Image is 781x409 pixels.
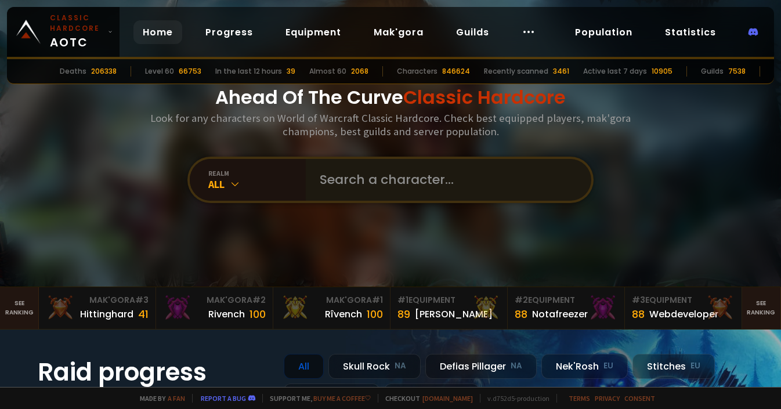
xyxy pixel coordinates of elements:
[397,306,410,322] div: 89
[397,294,408,306] span: # 1
[208,178,306,191] div: All
[284,354,324,379] div: All
[728,66,746,77] div: 7538
[168,394,185,403] a: a fan
[625,287,742,329] a: #3Equipment88Webdeveloper
[133,20,182,44] a: Home
[201,394,246,403] a: Report a bug
[313,159,577,201] input: Search a character...
[372,294,383,306] span: # 1
[328,354,421,379] div: Skull Rock
[262,394,371,403] span: Support me,
[250,306,266,322] div: 100
[652,66,672,77] div: 10905
[701,66,724,77] div: Guilds
[46,294,149,306] div: Mak'Gora
[656,20,725,44] a: Statistics
[7,7,120,57] a: Classic HardcoreAOTC
[583,66,647,77] div: Active last 7 days
[595,394,620,403] a: Privacy
[284,383,379,408] div: Doomhowl
[632,306,645,322] div: 88
[313,394,371,403] a: Buy me a coffee
[569,394,590,403] a: Terms
[690,360,700,372] small: EU
[138,306,149,322] div: 41
[649,307,718,321] div: Webdeveloper
[252,294,266,306] span: # 2
[163,294,266,306] div: Mak'Gora
[632,294,645,306] span: # 3
[415,307,493,321] div: [PERSON_NAME]
[425,354,537,379] div: Defias Pillager
[309,66,346,77] div: Almost 60
[325,307,362,321] div: Rîvench
[632,354,715,379] div: Stitches
[742,287,781,329] a: Seeranking
[208,169,306,178] div: realm
[50,13,103,51] span: AOTC
[511,360,522,372] small: NA
[553,66,569,77] div: 3461
[276,20,350,44] a: Equipment
[38,354,270,390] h1: Raid progress
[364,20,433,44] a: Mak'gora
[515,294,528,306] span: # 2
[133,394,185,403] span: Made by
[196,20,262,44] a: Progress
[378,394,473,403] span: Checkout
[395,360,406,372] small: NA
[515,306,527,322] div: 88
[515,294,617,306] div: Equipment
[156,287,273,329] a: Mak'Gora#2Rivench100
[397,294,500,306] div: Equipment
[135,294,149,306] span: # 3
[208,307,245,321] div: Rivench
[391,287,508,329] a: #1Equipment89[PERSON_NAME]
[146,111,635,138] h3: Look for any characters on World of Warcraft Classic Hardcore. Check best equipped players, mak'g...
[480,394,549,403] span: v. d752d5 - production
[384,383,479,408] div: Soulseeker
[80,307,133,321] div: Hittinghard
[367,306,383,322] div: 100
[280,294,383,306] div: Mak'Gora
[632,294,735,306] div: Equipment
[603,360,613,372] small: EU
[179,66,201,77] div: 66753
[532,307,588,321] div: Notafreezer
[541,354,628,379] div: Nek'Rosh
[422,394,473,403] a: [DOMAIN_NAME]
[287,66,295,77] div: 39
[60,66,86,77] div: Deaths
[215,84,566,111] h1: Ahead Of The Curve
[215,66,282,77] div: In the last 12 hours
[91,66,117,77] div: 206338
[566,20,642,44] a: Population
[484,66,548,77] div: Recently scanned
[447,20,498,44] a: Guilds
[145,66,174,77] div: Level 60
[351,66,368,77] div: 2068
[403,84,566,110] span: Classic Hardcore
[397,66,437,77] div: Characters
[273,287,391,329] a: Mak'Gora#1Rîvench100
[442,66,470,77] div: 846624
[624,394,655,403] a: Consent
[50,13,103,34] small: Classic Hardcore
[39,287,156,329] a: Mak'Gora#3Hittinghard41
[508,287,625,329] a: #2Equipment88Notafreezer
